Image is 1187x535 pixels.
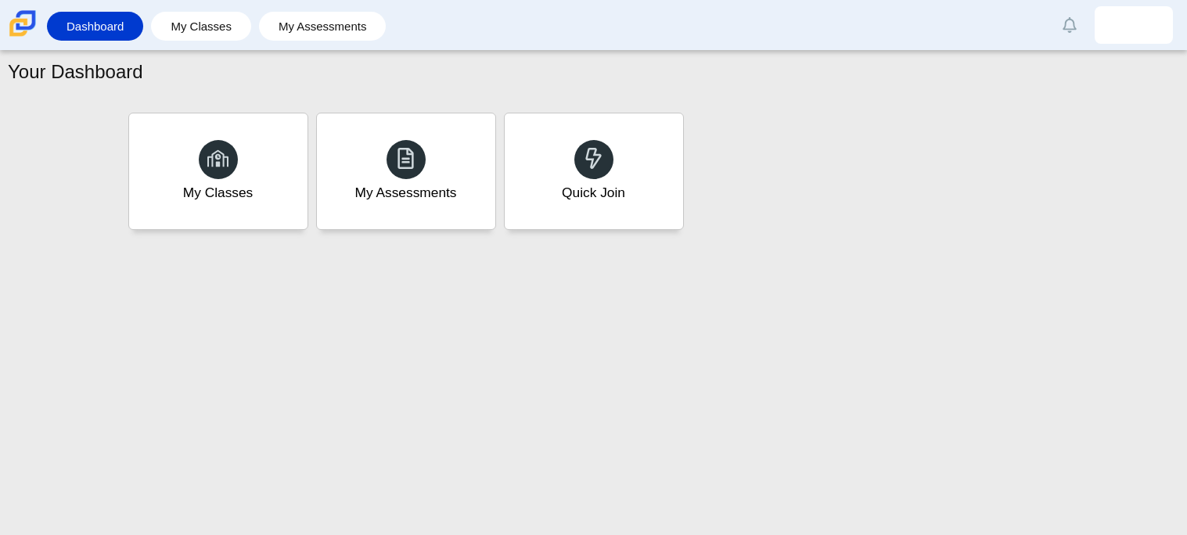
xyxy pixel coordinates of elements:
img: eduardo.reyesmarti.dXKD1J [1121,13,1146,38]
a: Dashboard [55,12,135,41]
h1: Your Dashboard [8,59,143,85]
img: Carmen School of Science & Technology [6,7,39,40]
div: My Assessments [355,183,457,203]
div: My Classes [183,183,254,203]
a: My Classes [159,12,243,41]
a: My Classes [128,113,308,230]
a: My Assessments [316,113,496,230]
div: Quick Join [562,183,625,203]
a: Carmen School of Science & Technology [6,29,39,42]
a: Alerts [1052,8,1087,42]
a: eduardo.reyesmarti.dXKD1J [1095,6,1173,44]
a: Quick Join [504,113,684,230]
a: My Assessments [267,12,379,41]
